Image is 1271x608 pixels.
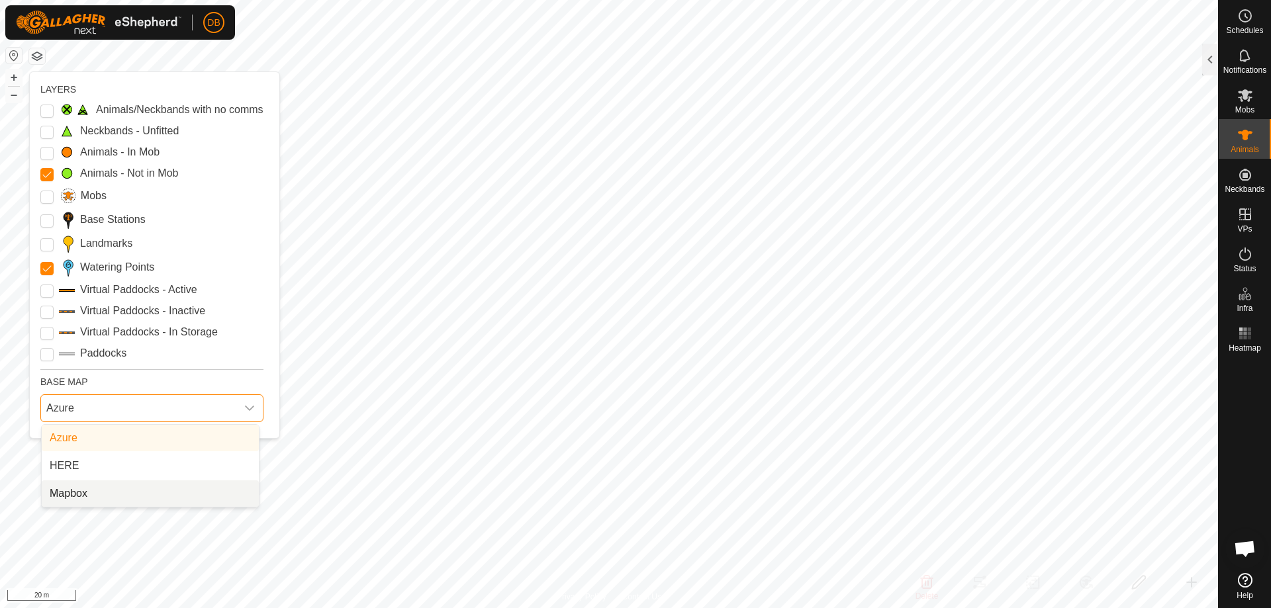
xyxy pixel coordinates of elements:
label: Virtual Paddocks - Inactive [80,303,205,319]
label: Virtual Paddocks - In Storage [80,324,218,340]
label: Watering Points [80,259,154,275]
button: – [6,87,22,103]
li: Mapbox [42,480,259,507]
div: dropdown trigger [236,395,263,421]
a: Privacy Policy [557,591,606,603]
span: Heatmap [1229,344,1261,352]
div: Open chat [1225,529,1265,568]
label: Base Stations [80,212,146,228]
label: Animals/Neckbands with no comms [96,102,263,118]
span: Azure [50,430,77,446]
a: Contact Us [622,591,661,603]
span: Help [1237,591,1253,599]
label: Paddocks [80,345,126,361]
span: Azure [41,395,236,421]
span: DB [207,16,220,30]
label: Mobs [81,188,107,204]
span: HERE [50,458,79,474]
label: Virtual Paddocks - Active [80,282,197,298]
div: BASE MAP [40,369,263,389]
span: Mobs [1235,106,1254,114]
button: + [6,69,22,85]
li: HERE [42,453,259,479]
ul: Option List [42,425,259,507]
span: VPs [1237,225,1252,233]
label: Animals - In Mob [80,144,160,160]
button: Map Layers [29,48,45,64]
span: Animals [1231,146,1259,153]
li: Azure [42,425,259,451]
span: Neckbands [1225,185,1264,193]
a: Help [1219,568,1271,605]
span: Mapbox [50,486,87,501]
div: LAYERS [40,83,263,97]
label: Animals - Not in Mob [80,165,179,181]
label: Landmarks [80,236,132,251]
span: Infra [1237,304,1252,312]
span: Status [1233,265,1256,273]
span: Notifications [1223,66,1266,74]
img: Gallagher Logo [16,11,181,34]
span: Schedules [1226,26,1263,34]
label: Neckbands - Unfitted [80,123,179,139]
button: Reset Map [6,48,22,64]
